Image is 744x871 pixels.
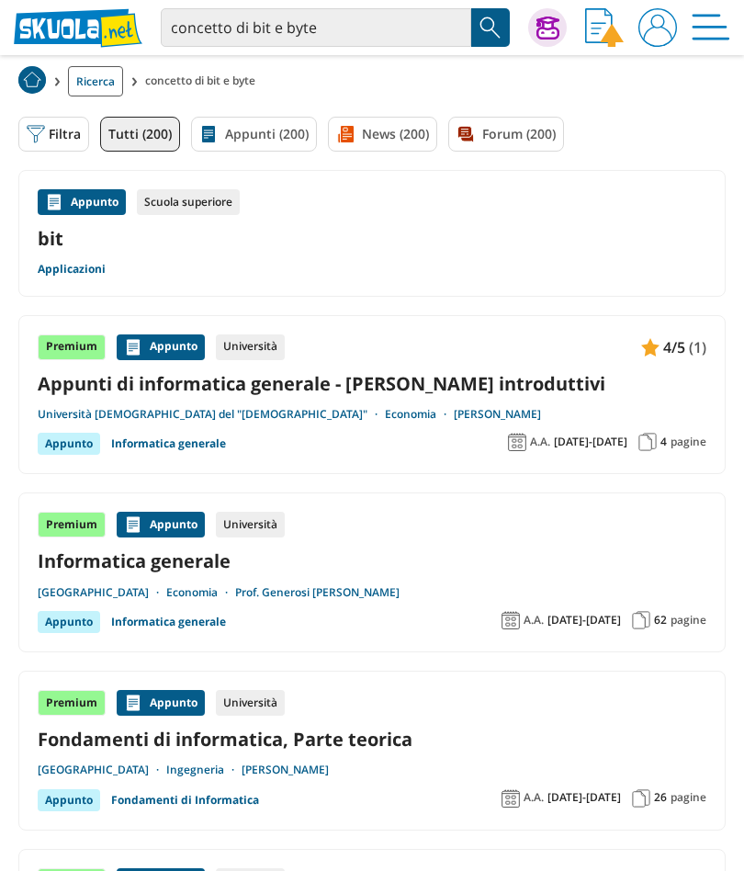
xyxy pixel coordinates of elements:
[632,789,650,808] img: Pagine
[124,338,142,356] img: Appunti contenuto
[124,515,142,534] img: Appunti contenuto
[27,125,45,143] img: Filtra filtri mobile
[161,8,471,47] input: Cerca appunti, riassunti o versioni
[328,117,437,152] a: News (200)
[38,585,166,600] a: [GEOGRAPHIC_DATA]
[191,117,317,152] a: Appunti (200)
[124,694,142,712] img: Appunti contenuto
[530,435,550,449] span: A.A.
[100,117,180,152] a: Tutti (200)
[671,613,706,628] span: pagine
[38,433,100,455] div: Appunto
[111,789,259,811] a: Fondamenti di Informatica
[199,125,218,143] img: Appunti filtro contenuto
[38,727,706,752] a: Fondamenti di informatica, Parte teorica
[38,789,100,811] div: Appunto
[508,433,526,451] img: Anno accademico
[471,8,510,47] button: Search Button
[524,613,544,628] span: A.A.
[638,8,677,47] img: User avatar
[38,334,106,360] div: Premium
[547,790,621,805] span: [DATE]-[DATE]
[336,125,355,143] img: News filtro contenuto
[117,690,205,716] div: Appunto
[117,512,205,537] div: Appunto
[18,66,46,96] a: Home
[641,338,659,356] img: Appunti contenuto
[166,763,242,777] a: Ingegneria
[671,435,706,449] span: pagine
[660,435,667,449] span: 4
[663,335,685,359] span: 4/5
[692,8,730,47] img: Menù
[235,585,400,600] a: Prof. Generosi [PERSON_NAME]
[547,613,621,628] span: [DATE]-[DATE]
[166,585,235,600] a: Economia
[216,690,285,716] div: Università
[689,335,706,359] span: (1)
[38,262,106,277] a: Applicazioni
[117,334,205,360] div: Appunto
[38,512,106,537] div: Premium
[38,611,100,633] div: Appunto
[216,512,285,537] div: Università
[457,125,475,143] img: Forum filtro contenuto
[554,435,627,449] span: [DATE]-[DATE]
[38,226,706,251] a: bit
[502,611,520,629] img: Anno accademico
[137,189,240,215] div: Scuola superiore
[38,189,126,215] div: Appunto
[671,790,706,805] span: pagine
[68,66,123,96] a: Ricerca
[111,611,226,633] a: Informatica generale
[654,790,667,805] span: 26
[654,613,667,628] span: 62
[111,433,226,455] a: Informatica generale
[145,66,263,96] span: concetto di bit e byte
[502,789,520,808] img: Anno accademico
[38,407,385,422] a: Università [DEMOGRAPHIC_DATA] del "[DEMOGRAPHIC_DATA]"
[38,690,106,716] div: Premium
[38,371,706,396] a: Appunti di informatica generale - [PERSON_NAME] introduttivi
[638,433,657,451] img: Pagine
[38,549,706,573] a: Informatica generale
[38,763,166,777] a: [GEOGRAPHIC_DATA]
[45,193,63,211] img: Appunti contenuto
[18,117,89,152] button: Filtra
[585,8,624,47] img: Invia appunto
[385,407,454,422] a: Economia
[448,117,564,152] a: Forum (200)
[524,790,544,805] span: A.A.
[477,14,504,41] img: Cerca appunti, riassunti o versioni
[216,334,285,360] div: Università
[632,611,650,629] img: Pagine
[454,407,541,422] a: [PERSON_NAME]
[242,763,329,777] a: [PERSON_NAME]
[536,17,559,40] img: Chiedi Tutor AI
[18,66,46,94] img: Home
